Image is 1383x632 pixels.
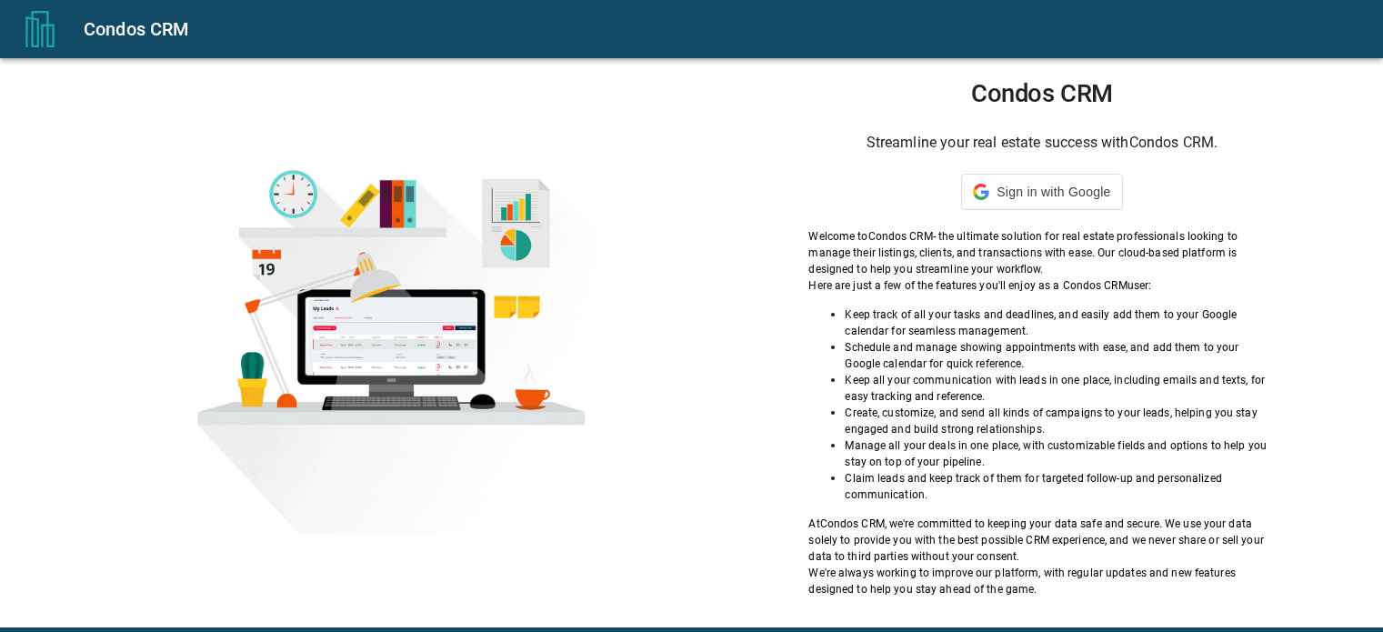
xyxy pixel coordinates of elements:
[808,516,1275,565] p: At Condos CRM , we're committed to keeping your data safe and secure. We use your data solely to ...
[845,372,1275,405] p: Keep all your communication with leads in one place, including emails and texts, for easy trackin...
[808,130,1275,155] h6: Streamline your real estate success with Condos CRM .
[808,228,1275,277] p: Welcome to Condos CRM - the ultimate solution for real estate professionals looking to manage the...
[961,174,1122,210] div: Sign in with Google
[845,339,1275,372] p: Schedule and manage showing appointments with ease, and add them to your Google calendar for quic...
[808,277,1275,294] p: Here are just a few of the features you'll enjoy as a Condos CRM user:
[845,437,1275,470] p: Manage all your deals in one place, with customizable fields and options to help you stay on top ...
[84,15,1361,44] div: Condos CRM
[845,306,1275,339] p: Keep track of all your tasks and deadlines, and easily add them to your Google calendar for seaml...
[808,565,1275,597] p: We're always working to improve our platform, with regular updates and new features designed to h...
[997,185,1110,199] span: Sign in with Google
[845,405,1275,437] p: Create, customize, and send all kinds of campaigns to your leads, helping you stay engaged and bu...
[845,470,1275,503] p: Claim leads and keep track of them for targeted follow-up and personalized communication.
[808,79,1275,108] h1: Condos CRM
